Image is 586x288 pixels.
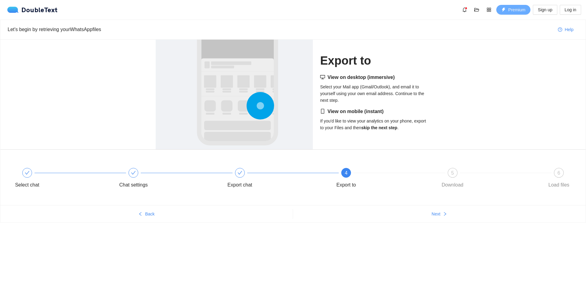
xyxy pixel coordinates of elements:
span: desktop [320,75,325,80]
span: Premium [508,6,525,13]
span: check [25,170,30,175]
div: 5Download [435,168,541,190]
span: left [138,212,143,217]
div: Export chat [222,168,328,190]
div: Download [442,180,463,190]
div: Export chat [227,180,252,190]
span: appstore [484,7,494,12]
div: Chat settings [116,168,222,190]
button: question-circleHelp [553,25,578,34]
div: If you'd like to view your analytics on your phone, export to your Files and then . [320,108,430,131]
div: Export to [336,180,356,190]
span: Log in [565,6,576,13]
span: Sign up [538,6,552,13]
span: check [131,170,136,175]
button: Log in [560,5,581,15]
span: folder-open [472,7,481,12]
h5: View on desktop (immersive) [320,74,430,81]
a: logoDoubleText [7,7,58,13]
span: check [237,170,242,175]
span: question-circle [558,27,562,32]
span: thunderbolt [501,8,506,12]
h5: View on mobile (instant) [320,108,430,115]
div: Select your Mail app (Gmail/Outlook), and email it to yourself using your own email address. Cont... [320,74,430,104]
span: 4 [345,170,348,176]
strong: skip the next step [361,125,397,130]
button: bell [460,5,469,15]
button: leftBack [0,209,293,219]
div: Select chat [9,168,116,190]
button: Nextright [293,209,586,219]
img: logo [7,7,21,13]
span: Back [145,211,154,217]
span: 6 [558,170,560,176]
span: 5 [451,170,454,176]
div: Select chat [15,180,39,190]
span: bell [460,7,469,12]
h1: Export to [320,54,430,68]
span: right [443,212,447,217]
div: Load files [548,180,570,190]
div: 4Export to [328,168,435,190]
div: Chat settings [119,180,148,190]
span: mobile [320,109,325,114]
span: Next [432,211,440,217]
button: folder-open [472,5,482,15]
div: DoubleText [7,7,58,13]
span: Help [565,26,573,33]
button: Sign up [533,5,557,15]
div: Let's begin by retrieving your WhatsApp files [8,26,553,33]
div: 6Load files [541,168,577,190]
button: appstore [484,5,494,15]
button: thunderboltPremium [496,5,530,15]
